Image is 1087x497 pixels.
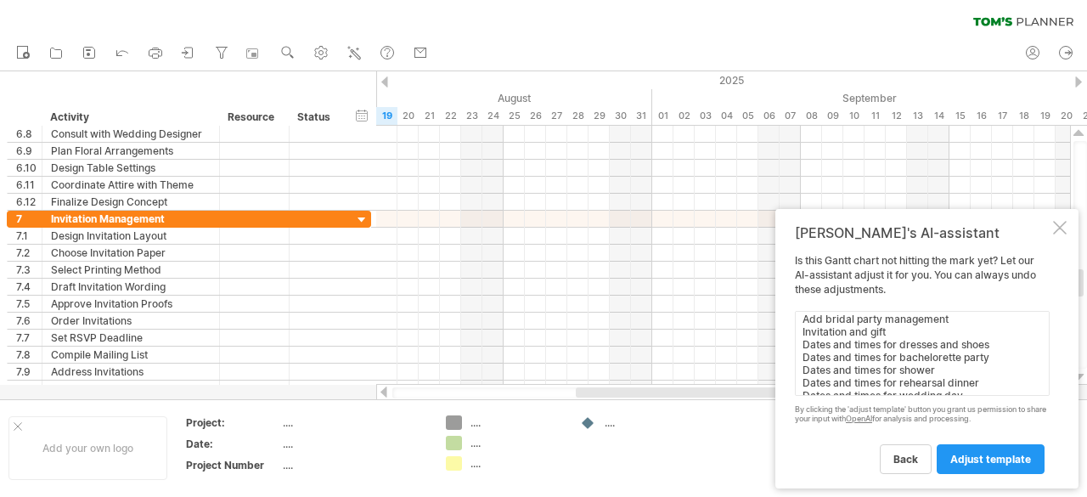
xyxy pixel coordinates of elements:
[16,262,42,278] div: 7.3
[716,107,737,125] div: Thursday, 4 September 2025
[186,415,279,430] div: Project:
[283,415,425,430] div: ....
[843,107,865,125] div: Wednesday, 10 September 2025
[16,126,42,142] div: 6.8
[8,416,167,480] div: Add your own logo
[419,107,440,125] div: Thursday, 21 August 2025
[283,458,425,472] div: ....
[51,177,211,193] div: Coordinate Attire with Theme
[546,107,567,125] div: Wednesday, 27 August 2025
[737,107,758,125] div: Friday, 5 September 2025
[822,107,843,125] div: Tuesday, 9 September 2025
[801,107,822,125] div: Monday, 8 September 2025
[780,107,801,125] div: Sunday, 7 September 2025
[186,437,279,451] div: Date:
[51,143,211,159] div: Plan Floral Arrangements
[652,107,673,125] div: Monday, 1 September 2025
[504,107,525,125] div: Monday, 25 August 2025
[589,107,610,125] div: Friday, 29 August 2025
[50,109,210,126] div: Activity
[1034,107,1056,125] div: Friday, 19 September 2025
[470,415,563,430] div: ....
[51,364,211,380] div: Address Invitations
[937,444,1045,474] a: adjust template
[907,107,928,125] div: Saturday, 13 September 2025
[795,254,1050,473] div: Is this Gantt chart not hitting the mark yet? Let our AI-assistant adjust it for you. You can alw...
[51,262,211,278] div: Select Printing Method
[928,107,949,125] div: Sunday, 14 September 2025
[1056,107,1077,125] div: Saturday, 20 September 2025
[695,107,716,125] div: Wednesday, 3 September 2025
[16,228,42,244] div: 7.1
[16,296,42,312] div: 7.5
[893,453,918,466] span: back
[16,245,42,261] div: 7.2
[673,107,695,125] div: Tuesday, 2 September 2025
[846,414,872,423] a: OpenAI
[51,381,211,397] div: Send Invitations
[16,347,42,363] div: 7.8
[605,415,697,430] div: ....
[525,107,546,125] div: Tuesday, 26 August 2025
[470,436,563,450] div: ....
[297,109,335,126] div: Status
[631,107,652,125] div: Sunday, 31 August 2025
[880,444,932,474] a: back
[16,330,42,346] div: 7.7
[51,160,211,176] div: Design Table Settings
[795,224,1050,241] div: [PERSON_NAME]'s AI-assistant
[51,211,211,227] div: Invitation Management
[51,126,211,142] div: Consult with Wedding Designer
[610,107,631,125] div: Saturday, 30 August 2025
[1013,107,1034,125] div: Thursday, 18 September 2025
[51,313,211,329] div: Order Invitations
[795,405,1050,424] div: By clicking the 'adjust template' button you grant us permission to share your input with for ana...
[16,143,42,159] div: 6.9
[51,296,211,312] div: Approve Invitation Proofs
[482,107,504,125] div: Sunday, 24 August 2025
[865,107,886,125] div: Thursday, 11 September 2025
[950,453,1031,466] span: adjust template
[16,211,42,227] div: 7
[567,107,589,125] div: Thursday, 28 August 2025
[971,107,992,125] div: Tuesday, 16 September 2025
[186,458,279,472] div: Project Number
[51,279,211,295] div: Draft Invitation Wording
[16,279,42,295] div: 7.4
[283,437,425,451] div: ....
[440,107,461,125] div: Friday, 22 August 2025
[886,107,907,125] div: Friday, 12 September 2025
[16,160,42,176] div: 6.10
[16,177,42,193] div: 6.11
[992,107,1013,125] div: Wednesday, 17 September 2025
[397,107,419,125] div: Wednesday, 20 August 2025
[758,107,780,125] div: Saturday, 6 September 2025
[51,330,211,346] div: Set RSVP Deadline
[461,107,482,125] div: Saturday, 23 August 2025
[228,109,279,126] div: Resource
[470,456,563,471] div: ....
[51,194,211,210] div: Finalize Design Concept
[376,107,397,125] div: Tuesday, 19 August 2025
[16,313,42,329] div: 7.6
[51,228,211,244] div: Design Invitation Layout
[16,194,42,210] div: 6.12
[51,347,211,363] div: Compile Mailing List
[16,381,42,397] div: 7.10
[949,107,971,125] div: Monday, 15 September 2025
[51,245,211,261] div: Choose Invitation Paper
[16,364,42,380] div: 7.9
